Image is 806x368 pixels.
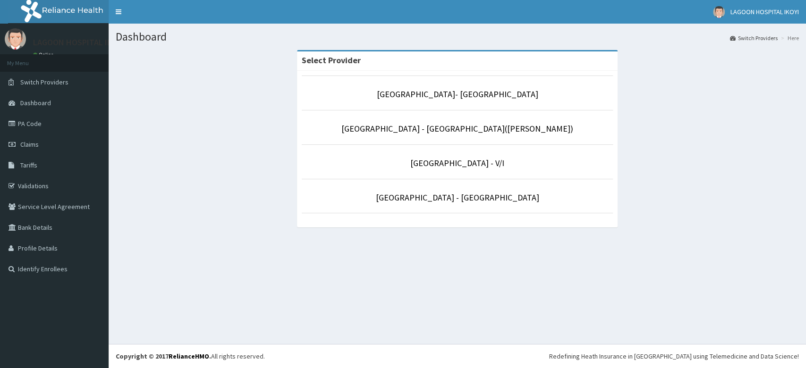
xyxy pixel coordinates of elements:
footer: All rights reserved. [109,344,806,368]
a: Switch Providers [730,34,778,42]
img: User Image [713,6,725,18]
a: [GEOGRAPHIC_DATA] - V/I [410,158,504,168]
a: Online [33,51,56,58]
a: [GEOGRAPHIC_DATA] - [GEOGRAPHIC_DATA] [376,192,539,203]
span: Claims [20,140,39,149]
a: [GEOGRAPHIC_DATA] - [GEOGRAPHIC_DATA]([PERSON_NAME]) [341,123,573,134]
a: [GEOGRAPHIC_DATA]- [GEOGRAPHIC_DATA] [377,89,538,100]
span: Switch Providers [20,78,68,86]
img: User Image [5,28,26,50]
a: RelianceHMO [169,352,209,360]
strong: Select Provider [302,55,361,66]
li: Here [779,34,799,42]
p: LAGOON HOSPITAL IKOYI [33,38,124,47]
strong: Copyright © 2017 . [116,352,211,360]
h1: Dashboard [116,31,799,43]
div: Redefining Heath Insurance in [GEOGRAPHIC_DATA] using Telemedicine and Data Science! [549,351,799,361]
span: Dashboard [20,99,51,107]
span: LAGOON HOSPITAL IKOYI [730,8,799,16]
span: Tariffs [20,161,37,169]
